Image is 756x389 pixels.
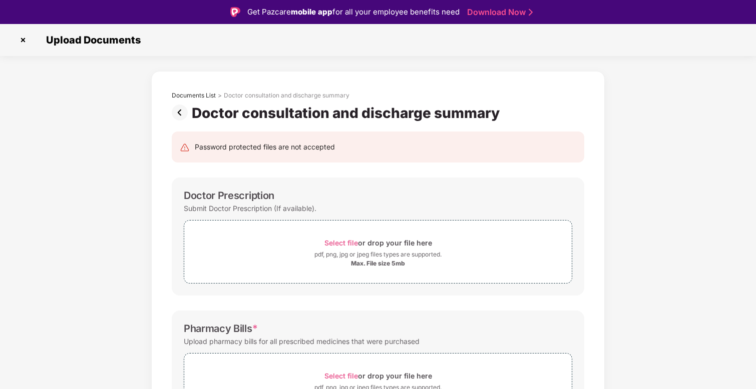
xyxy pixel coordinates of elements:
[180,142,190,152] img: svg+xml;base64,PHN2ZyB4bWxucz0iaHR0cDovL3d3dy53My5vcmcvMjAwMC9zdmciIHdpZHRoPSIyNCIgaGVpZ2h0PSIyNC...
[172,91,216,99] div: Documents List
[467,7,530,17] a: Download Now
[247,6,460,18] div: Get Pazcare for all your employee benefits need
[15,32,31,48] img: svg+xml;base64,PHN2ZyBpZD0iQ3Jvc3MtMzJ4MzIiIHhtbG5zPSJodHRwOi8vd3d3LnczLm9yZy8yMDAwL3N2ZyIgd2lkdG...
[324,236,432,249] div: or drop your file here
[324,238,358,247] span: Select file
[351,259,405,267] div: Max. File size 5mb
[184,322,257,334] div: Pharmacy Bills
[230,7,240,17] img: Logo
[324,371,358,380] span: Select file
[184,228,572,275] span: Select fileor drop your file herepdf, png, jpg or jpeg files types are supported.Max. File size 5mb
[324,369,432,382] div: or drop your file here
[184,189,274,201] div: Doctor Prescription
[184,334,420,348] div: Upload pharmacy bills for all prescribed medicines that were purchased
[224,91,349,99] div: Doctor consultation and discharge summary
[314,249,442,259] div: pdf, png, jpg or jpeg files types are supported.
[195,141,335,152] div: Password protected files are not accepted
[291,7,332,16] strong: mobile app
[192,104,504,121] div: Doctor consultation and discharge summary
[184,201,316,215] div: Submit Doctor Prescription (If available).
[218,91,222,99] div: >
[172,104,192,120] img: svg+xml;base64,PHN2ZyBpZD0iUHJldi0zMngzMiIgeG1sbnM9Imh0dHA6Ly93d3cudzMub3JnLzIwMDAvc3ZnIiB3aWR0aD...
[529,7,533,17] img: Stroke
[36,34,146,46] span: Upload Documents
